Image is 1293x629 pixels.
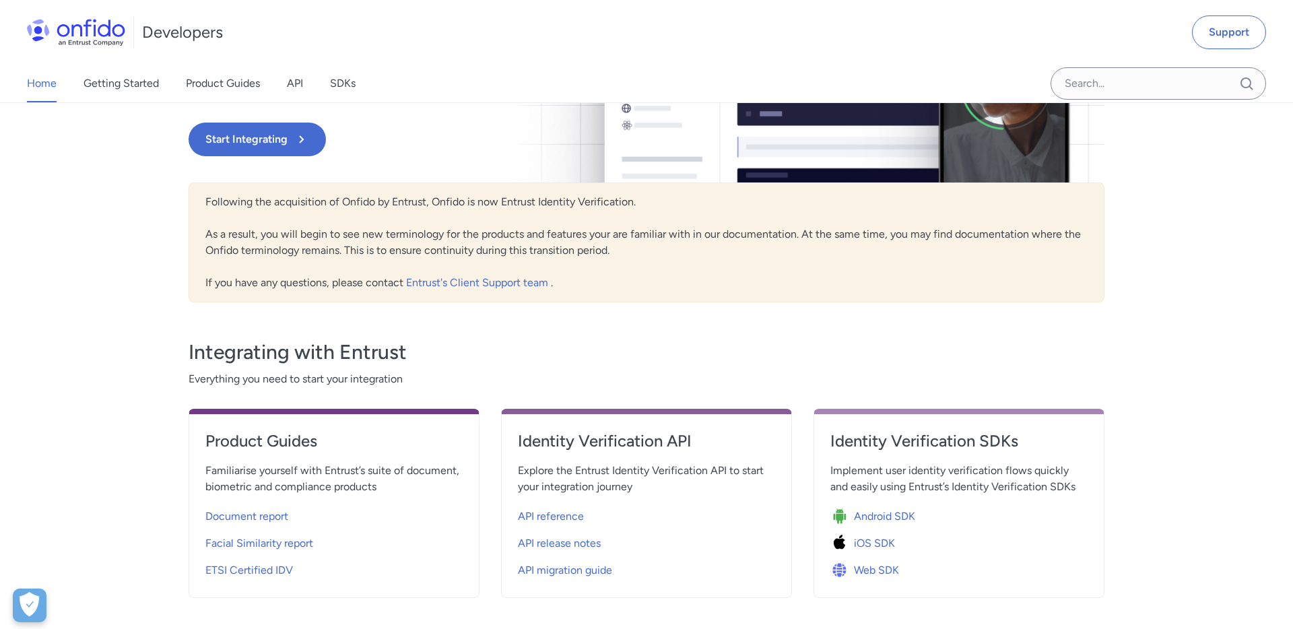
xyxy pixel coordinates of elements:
[84,65,159,102] a: Getting Started
[1051,67,1266,100] input: Onfido search input field
[205,562,293,578] span: ETSI Certified IDV
[205,535,313,552] span: Facial Similarity report
[189,183,1104,302] div: Following the acquisition of Onfido by Entrust, Onfido is now Entrust Identity Verification. As a...
[830,534,854,553] img: Icon iOS SDK
[27,65,57,102] a: Home
[518,562,612,578] span: API migration guide
[518,430,775,452] h4: Identity Verification API
[830,500,1088,527] a: Icon Android SDKAndroid SDK
[518,508,584,525] span: API reference
[189,123,326,156] button: Start Integrating
[205,500,463,527] a: Document report
[189,123,830,156] a: Start Integrating
[189,339,1104,366] h3: Integrating with Entrust
[330,65,356,102] a: SDKs
[518,500,775,527] a: API reference
[205,554,463,581] a: ETSI Certified IDV
[142,22,223,43] h1: Developers
[830,527,1088,554] a: Icon iOS SDKiOS SDK
[205,430,463,463] a: Product Guides
[830,507,854,526] img: Icon Android SDK
[1192,15,1266,49] a: Support
[205,527,463,554] a: Facial Similarity report
[287,65,303,102] a: API
[518,527,775,554] a: API release notes
[406,276,551,289] a: Entrust's Client Support team
[854,535,895,552] span: iOS SDK
[27,19,125,46] img: Onfido Logo
[518,463,775,495] span: Explore the Entrust Identity Verification API to start your integration journey
[518,430,775,463] a: Identity Verification API
[830,430,1088,452] h4: Identity Verification SDKs
[830,463,1088,495] span: Implement user identity verification flows quickly and easily using Entrust’s Identity Verificati...
[830,430,1088,463] a: Identity Verification SDKs
[830,554,1088,581] a: Icon Web SDKWeb SDK
[854,562,899,578] span: Web SDK
[13,589,46,622] div: Cookie Preferences
[205,463,463,495] span: Familiarise yourself with Entrust’s suite of document, biometric and compliance products
[518,535,601,552] span: API release notes
[518,554,775,581] a: API migration guide
[205,508,288,525] span: Document report
[13,589,46,622] button: Open Preferences
[205,430,463,452] h4: Product Guides
[830,561,854,580] img: Icon Web SDK
[186,65,260,102] a: Product Guides
[189,371,1104,387] span: Everything you need to start your integration
[854,508,915,525] span: Android SDK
